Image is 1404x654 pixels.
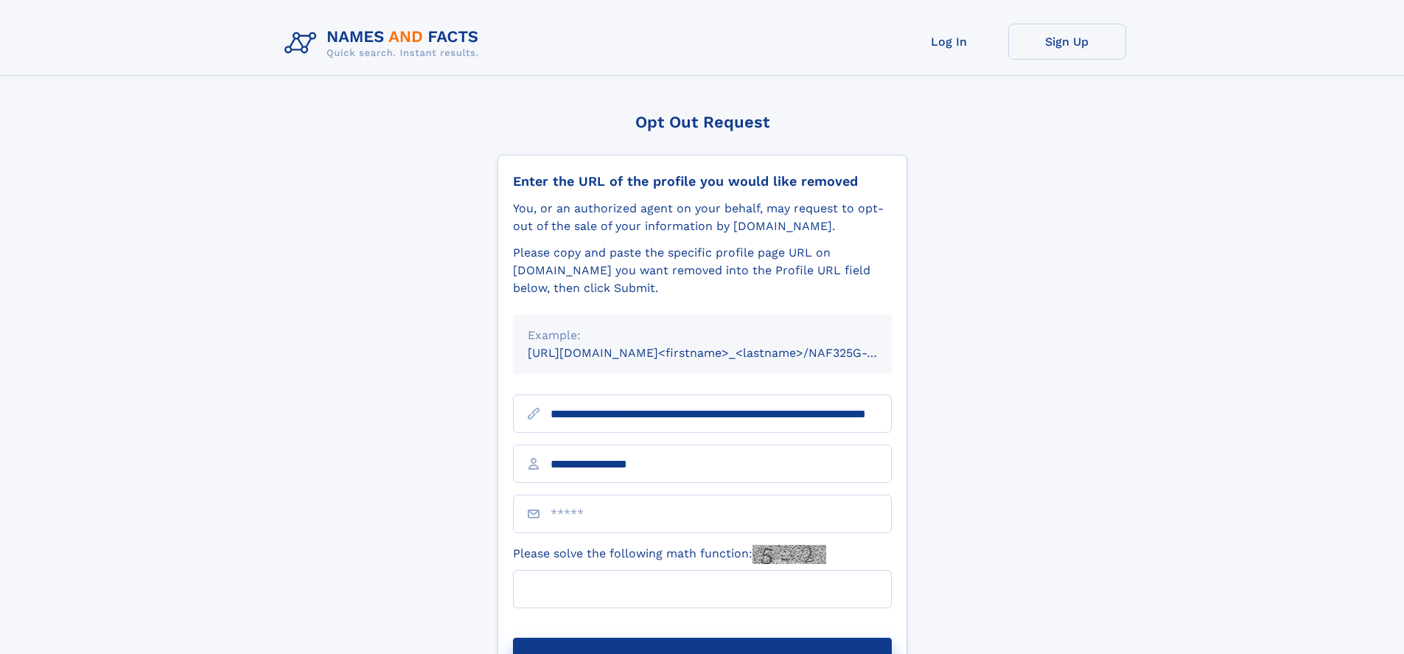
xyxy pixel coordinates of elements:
[513,244,892,297] div: Please copy and paste the specific profile page URL on [DOMAIN_NAME] you want removed into the Pr...
[513,545,826,564] label: Please solve the following math function:
[497,113,907,131] div: Opt Out Request
[528,327,877,344] div: Example:
[279,24,491,63] img: Logo Names and Facts
[890,24,1008,60] a: Log In
[528,346,920,360] small: [URL][DOMAIN_NAME]<firstname>_<lastname>/NAF325G-xxxxxxxx
[513,200,892,235] div: You, or an authorized agent on your behalf, may request to opt-out of the sale of your informatio...
[1008,24,1126,60] a: Sign Up
[513,173,892,189] div: Enter the URL of the profile you would like removed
